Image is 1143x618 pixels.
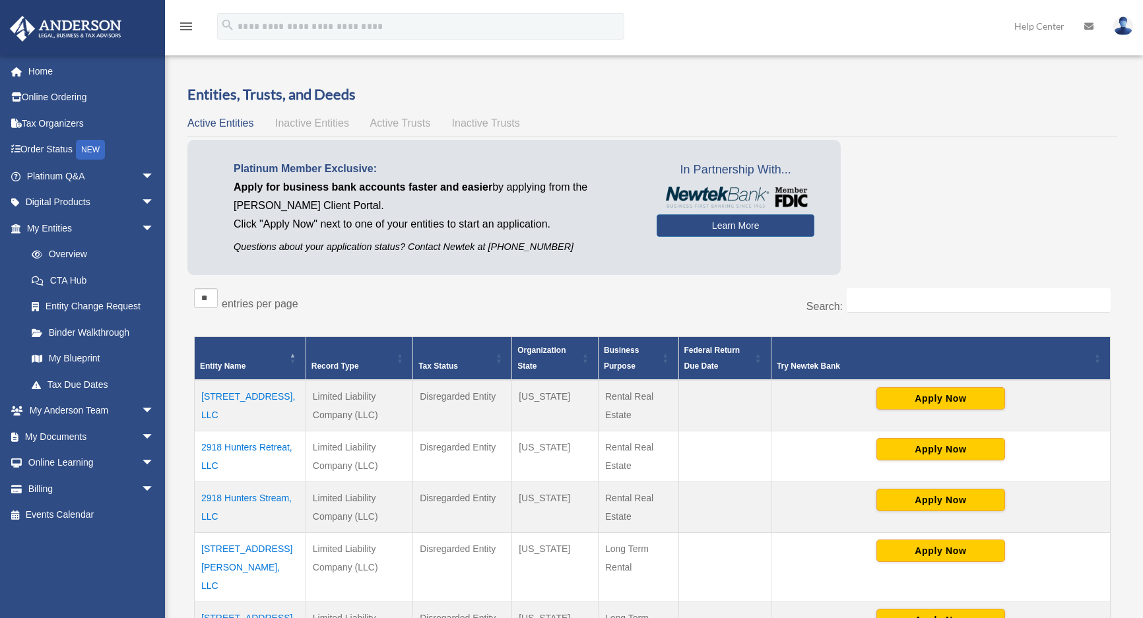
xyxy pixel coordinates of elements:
button: Apply Now [876,438,1005,460]
p: Questions about your application status? Contact Newtek at [PHONE_NUMBER] [234,239,637,255]
span: Federal Return Due Date [684,346,740,371]
img: User Pic [1113,16,1133,36]
td: Rental Real Estate [598,482,678,533]
img: NewtekBankLogoSM.png [663,187,808,208]
td: [STREET_ADDRESS][PERSON_NAME], LLC [195,533,306,602]
th: Federal Return Due Date: Activate to sort [678,337,771,381]
a: My Documentsarrow_drop_down [9,423,174,450]
th: Record Type: Activate to sort [306,337,412,381]
td: Disregarded Entity [413,533,512,602]
span: arrow_drop_down [141,189,168,216]
td: [US_STATE] [512,380,599,431]
a: Online Ordering [9,84,174,111]
a: My Entitiesarrow_drop_down [9,215,168,241]
span: arrow_drop_down [141,398,168,425]
a: Platinum Q&Aarrow_drop_down [9,163,174,189]
span: Record Type [311,361,359,371]
i: menu [178,18,194,34]
span: Active Trusts [370,117,431,129]
button: Apply Now [876,387,1005,410]
span: Inactive Trusts [452,117,520,129]
span: arrow_drop_down [141,450,168,477]
i: search [220,18,235,32]
td: Limited Liability Company (LLC) [306,380,412,431]
span: Business Purpose [604,346,639,371]
span: Tax Status [418,361,458,371]
a: Home [9,58,174,84]
label: entries per page [222,298,298,309]
a: Tax Organizers [9,110,174,137]
span: In Partnership With... [657,160,814,181]
a: Order StatusNEW [9,137,174,164]
th: Business Purpose: Activate to sort [598,337,678,381]
td: 2918 Hunters Retreat, LLC [195,431,306,482]
span: arrow_drop_down [141,476,168,503]
th: Try Newtek Bank : Activate to sort [771,337,1110,381]
a: Digital Productsarrow_drop_down [9,189,174,216]
a: Events Calendar [9,502,174,528]
span: Organization State [517,346,566,371]
td: [US_STATE] [512,533,599,602]
td: Long Term Rental [598,533,678,602]
button: Apply Now [876,489,1005,511]
span: Apply for business bank accounts faster and easier [234,181,492,193]
td: Rental Real Estate [598,431,678,482]
p: Platinum Member Exclusive: [234,160,637,178]
td: Limited Liability Company (LLC) [306,431,412,482]
label: Search: [806,301,843,312]
span: Entity Name [200,361,245,371]
a: My Anderson Teamarrow_drop_down [9,398,174,424]
div: NEW [76,140,105,160]
p: Click "Apply Now" next to one of your entities to start an application. [234,215,637,233]
td: Disregarded Entity [413,482,512,533]
a: CTA Hub [18,267,168,294]
a: My Blueprint [18,346,168,372]
td: Rental Real Estate [598,380,678,431]
td: 2918 Hunters Stream, LLC [195,482,306,533]
td: Disregarded Entity [413,431,512,482]
th: Tax Status: Activate to sort [413,337,512,381]
td: Limited Liability Company (LLC) [306,482,412,533]
th: Organization State: Activate to sort [512,337,599,381]
span: arrow_drop_down [141,215,168,242]
span: Active Entities [187,117,253,129]
button: Apply Now [876,540,1005,562]
th: Entity Name: Activate to invert sorting [195,337,306,381]
span: arrow_drop_down [141,163,168,190]
td: Disregarded Entity [413,380,512,431]
a: Learn More [657,214,814,237]
span: Inactive Entities [275,117,349,129]
div: Try Newtek Bank [777,358,1090,374]
a: Online Learningarrow_drop_down [9,450,174,476]
td: [US_STATE] [512,482,599,533]
td: Limited Liability Company (LLC) [306,533,412,602]
p: by applying from the [PERSON_NAME] Client Portal. [234,178,637,215]
a: Entity Change Request [18,294,168,320]
h3: Entities, Trusts, and Deeds [187,84,1117,105]
a: Overview [18,241,161,268]
a: Tax Due Dates [18,371,168,398]
span: arrow_drop_down [141,423,168,450]
a: menu [178,23,194,34]
a: Billingarrow_drop_down [9,476,174,502]
a: Binder Walkthrough [18,319,168,346]
img: Anderson Advisors Platinum Portal [6,16,125,42]
td: [US_STATE] [512,431,599,482]
td: [STREET_ADDRESS], LLC [195,380,306,431]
